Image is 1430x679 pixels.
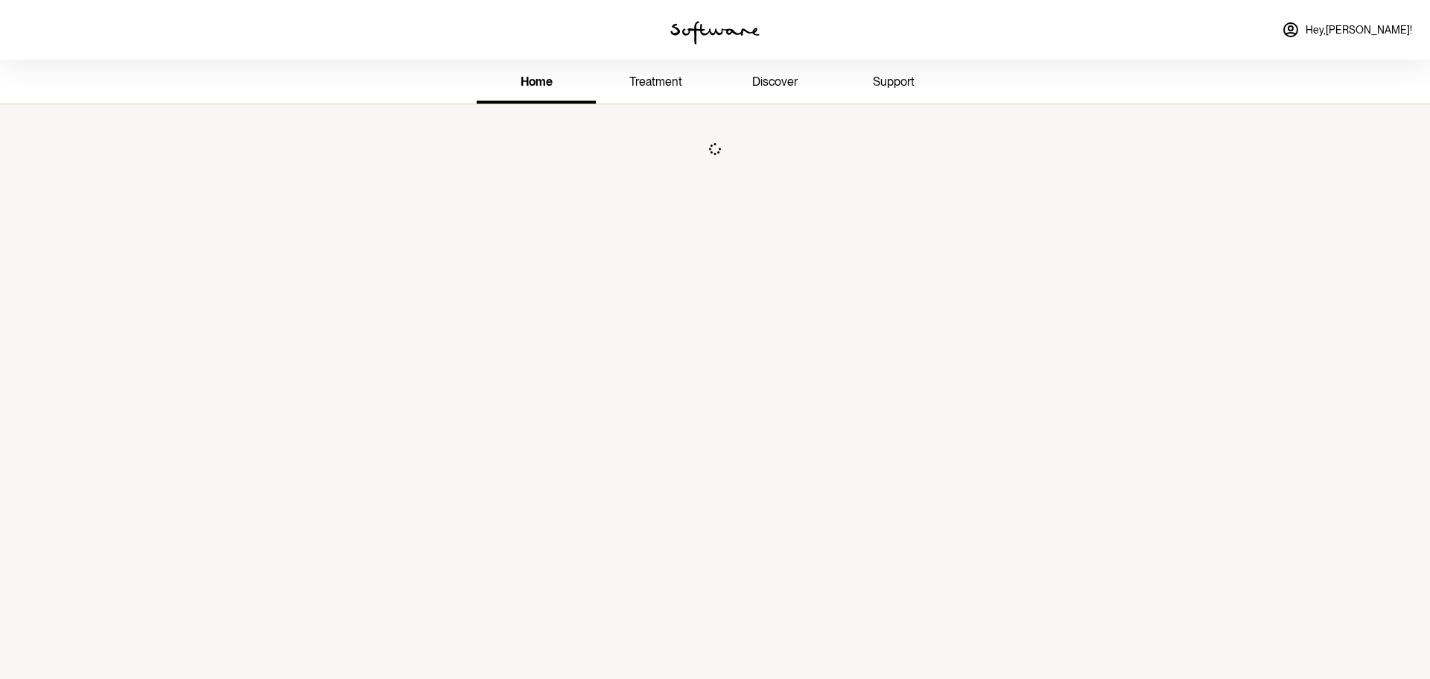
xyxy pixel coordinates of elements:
[873,75,915,89] span: support
[521,75,553,89] span: home
[1306,24,1412,37] span: Hey, [PERSON_NAME] !
[629,75,682,89] span: treatment
[670,21,760,45] img: software logo
[596,63,715,104] a: treatment
[834,63,953,104] a: support
[752,75,798,89] span: discover
[1273,12,1421,48] a: Hey,[PERSON_NAME]!
[477,63,596,104] a: home
[715,63,834,104] a: discover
